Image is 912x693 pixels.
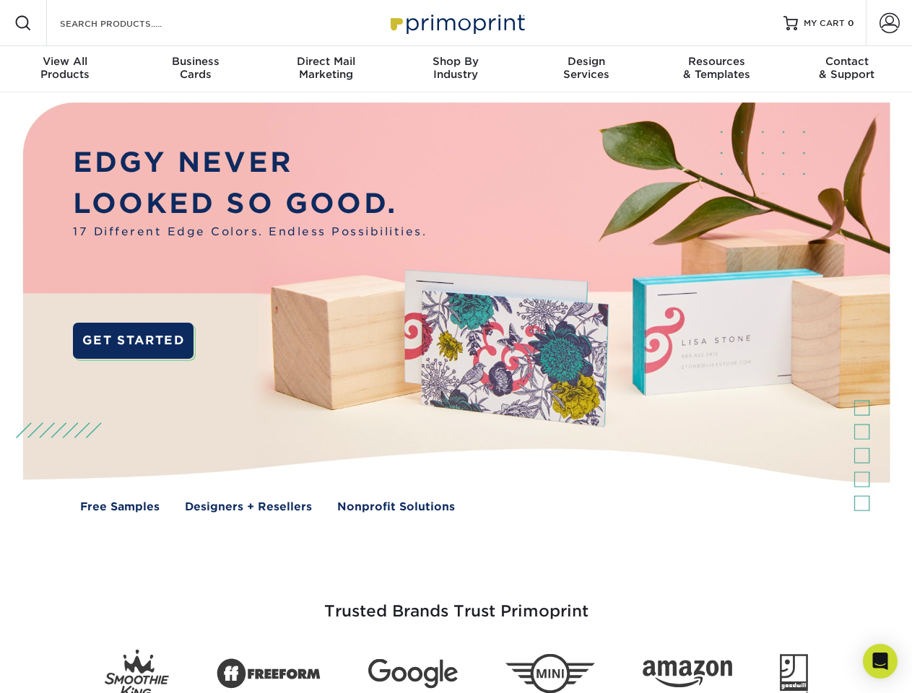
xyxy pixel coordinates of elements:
div: Industry [391,55,521,81]
div: Services [521,55,651,81]
a: BusinessCards [130,46,260,92]
div: Cards [130,55,260,81]
h3: Trusted Brands Trust Primoprint [34,567,879,638]
img: Goodwill [780,654,808,693]
img: Primoprint [384,7,529,38]
a: Contact& Support [782,46,912,92]
div: Marketing [261,55,391,81]
a: Nonprofit Solutions [337,499,455,515]
a: Direct MailMarketing [261,46,391,92]
span: Resources [651,55,781,68]
a: DesignServices [521,46,651,92]
span: Design [521,55,651,68]
p: EDGY NEVER [73,142,427,183]
a: Designers + Resellers [185,499,312,515]
input: SEARCH PRODUCTS..... [58,14,199,32]
a: Shop ByIndustry [391,46,521,92]
div: & Support [782,55,912,81]
iframe: Google Customer Reviews [4,649,123,688]
div: & Templates [651,55,781,81]
a: GET STARTED [73,323,194,359]
a: Resources& Templates [651,46,781,92]
span: Shop By [391,55,521,68]
span: 17 Different Edge Colors. Endless Possibilities. [73,224,427,240]
span: 0 [848,18,854,28]
img: Amazon [643,661,732,688]
div: Open Intercom Messenger [863,644,898,679]
span: Direct Mail [261,55,391,68]
a: Free Samples [80,499,160,515]
span: Business [130,55,260,68]
p: LOOKED SO GOOD. [73,183,427,225]
span: MY CART [804,17,845,30]
span: Contact [782,55,912,68]
img: Google [368,659,458,689]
